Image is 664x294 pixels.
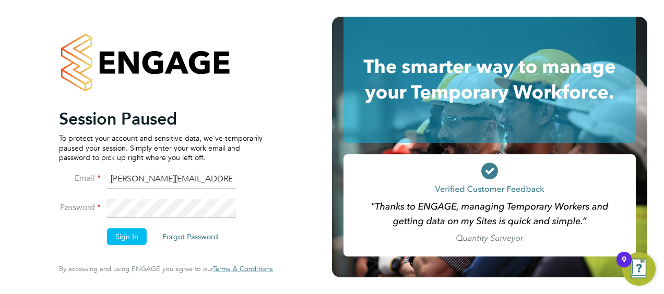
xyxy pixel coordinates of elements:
h2: Session Paused [59,108,263,129]
input: Enter your work email... [107,170,236,189]
div: 9 [622,260,626,273]
label: Email [59,173,101,184]
button: Open Resource Center, 9 new notifications [622,252,656,286]
label: Password [59,202,101,213]
span: By accessing and using ENGAGE you agree to our [59,264,273,273]
a: Terms & Conditions [213,265,273,273]
p: To protect your account and sensitive data, we've temporarily paused your session. Simply enter y... [59,133,263,162]
button: Forgot Password [154,228,227,245]
button: Sign In [107,228,147,245]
